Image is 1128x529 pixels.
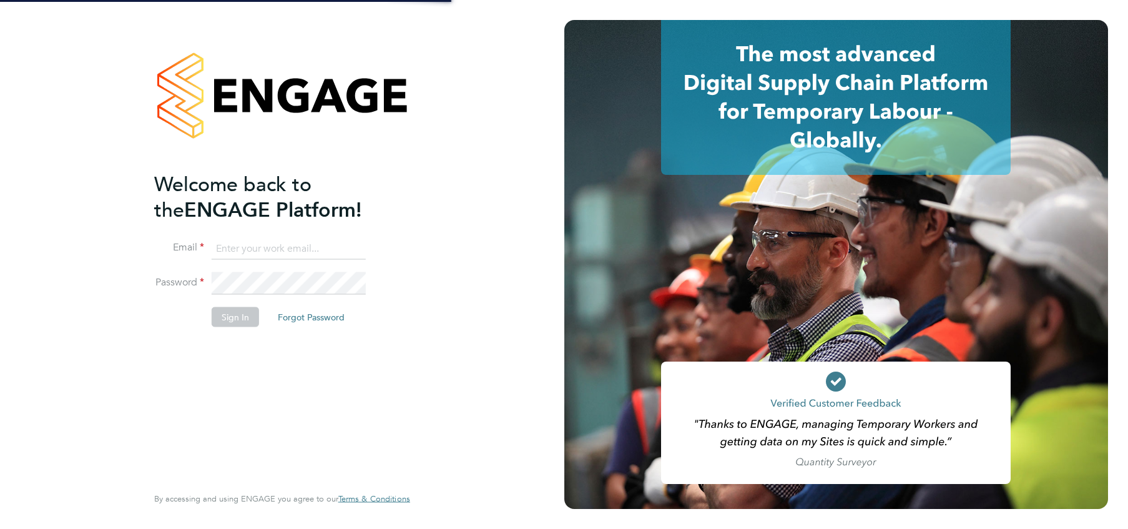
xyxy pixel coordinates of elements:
span: By accessing and using ENGAGE you agree to our [154,493,410,504]
a: Terms & Conditions [338,494,410,504]
span: Welcome back to the [154,172,311,222]
button: Forgot Password [268,307,355,327]
span: Terms & Conditions [338,493,410,504]
h2: ENGAGE Platform! [154,171,398,222]
button: Sign In [212,307,259,327]
input: Enter your work email... [212,237,366,260]
label: Email [154,241,204,254]
label: Password [154,276,204,289]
